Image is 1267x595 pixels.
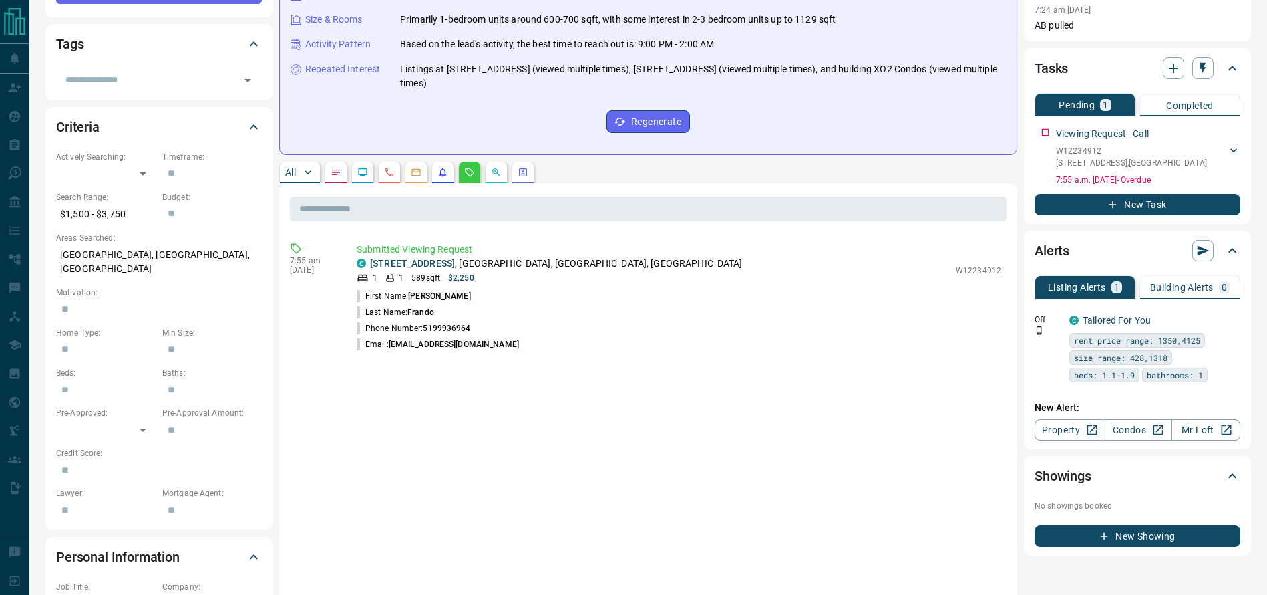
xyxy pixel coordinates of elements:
p: Timeframe: [162,151,262,163]
p: Submitted Viewing Request [357,243,1001,257]
span: Frando [407,308,434,317]
a: Mr.Loft [1171,419,1240,441]
h2: Personal Information [56,546,180,568]
p: Motivation: [56,287,262,299]
p: Pre-Approval Amount: [162,407,262,419]
button: Open [238,71,257,90]
p: [DATE] [290,265,337,275]
button: New Showing [1035,525,1240,547]
p: 589 sqft [411,272,440,284]
p: [GEOGRAPHIC_DATA], [GEOGRAPHIC_DATA], [GEOGRAPHIC_DATA] [56,244,262,280]
h2: Criteria [56,116,100,138]
div: Alerts [1035,235,1240,267]
button: Regenerate [606,110,690,133]
p: Primarily 1-bedroom units around 600-700 sqft, with some interest in 2-3 bedroom units up to 1129... [400,13,836,27]
p: Home Type: [56,327,156,339]
p: Actively Searching: [56,151,156,163]
span: 5199936964 [423,324,470,333]
p: Listing Alerts [1048,283,1106,292]
p: 7:55 am [290,256,337,265]
p: AB pulled [1035,19,1240,33]
h2: Tags [56,33,83,55]
p: Pending [1059,100,1095,110]
p: Viewing Request - Call [1056,127,1149,141]
p: Based on the lead's activity, the best time to reach out is: 9:00 PM - 2:00 AM [400,37,714,51]
div: condos.ca [1069,316,1079,325]
p: First Name: [357,290,471,302]
p: Credit Score: [56,447,262,459]
div: condos.ca [357,259,366,268]
span: size range: 428,1318 [1074,351,1167,364]
p: 0 [1222,283,1227,292]
p: Search Range: [56,191,156,203]
p: Company: [162,581,262,593]
span: [EMAIL_ADDRESS][DOMAIN_NAME] [389,340,519,349]
div: Tasks [1035,52,1240,84]
p: , [GEOGRAPHIC_DATA], [GEOGRAPHIC_DATA], [GEOGRAPHIC_DATA] [370,257,743,271]
p: 1 [373,272,377,284]
p: Listings at [STREET_ADDRESS] (viewed multiple times), [STREET_ADDRESS] (viewed multiple times), a... [400,62,1006,90]
p: Min Size: [162,327,262,339]
div: Tags [56,28,262,60]
p: Size & Rooms [305,13,363,27]
p: Completed [1166,101,1214,110]
p: 1 [1114,283,1119,292]
p: W12234912 [1056,145,1207,157]
div: W12234912[STREET_ADDRESS],[GEOGRAPHIC_DATA] [1056,142,1240,172]
svg: Push Notification Only [1035,326,1044,335]
p: Job Title: [56,581,156,593]
span: rent price range: 1350,4125 [1074,334,1200,347]
p: Phone Number: [357,322,471,334]
p: Mortgage Agent: [162,487,262,499]
a: [STREET_ADDRESS] [370,258,455,269]
p: All [285,168,296,177]
a: Condos [1103,419,1171,441]
svg: Lead Browsing Activity [357,167,368,178]
svg: Emails [411,167,421,178]
p: $2,250 [448,272,474,284]
span: [PERSON_NAME] [408,291,470,301]
p: Areas Searched: [56,232,262,244]
svg: Listing Alerts [437,167,448,178]
p: Building Alerts [1150,283,1214,292]
p: Baths: [162,367,262,379]
span: bathrooms: 1 [1147,368,1203,382]
a: Tailored For You [1083,315,1151,326]
p: 1 [399,272,403,284]
svg: Notes [331,167,341,178]
div: Personal Information [56,541,262,573]
p: Email: [357,338,519,350]
p: Repeated Interest [305,62,380,76]
span: beds: 1.1-1.9 [1074,368,1135,382]
a: Property [1035,419,1103,441]
p: [STREET_ADDRESS] , [GEOGRAPHIC_DATA] [1056,157,1207,169]
p: 1 [1103,100,1108,110]
p: $1,500 - $3,750 [56,203,156,225]
p: Lawyer: [56,487,156,499]
div: Criteria [56,111,262,143]
p: No showings booked [1035,500,1240,512]
p: Budget: [162,191,262,203]
p: Pre-Approved: [56,407,156,419]
p: New Alert: [1035,401,1240,415]
svg: Opportunities [491,167,502,178]
p: Activity Pattern [305,37,371,51]
svg: Requests [464,167,475,178]
button: New Task [1035,194,1240,215]
p: Beds: [56,367,156,379]
h2: Tasks [1035,57,1068,79]
p: Last Name: [357,306,434,318]
div: Showings [1035,460,1240,492]
p: Off [1035,314,1061,326]
svg: Calls [384,167,395,178]
p: 7:24 am [DATE] [1035,5,1091,15]
h2: Showings [1035,465,1091,487]
p: 7:55 a.m. [DATE] - Overdue [1056,174,1240,186]
p: W12234912 [956,265,1001,277]
h2: Alerts [1035,240,1069,261]
svg: Agent Actions [518,167,528,178]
